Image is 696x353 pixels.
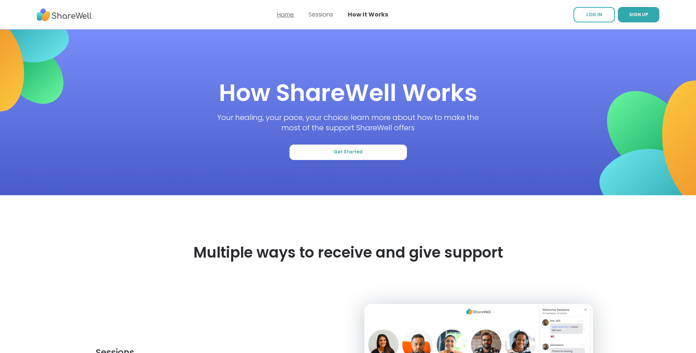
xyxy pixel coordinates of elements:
a: How It Works [348,10,388,19]
img: ShareWell Nav Logo [37,5,92,25]
span: LOG IN [586,11,602,18]
a: LOG IN [573,7,615,22]
a: Home [277,10,294,19]
h2: Multiple ways to receive and give support [193,242,503,263]
h1: How ShareWell Works [219,76,477,109]
span: SIGN UP [629,11,648,18]
p: Your healing, your pace, your choice: learn more about how to make the most of the support ShareW... [216,112,480,133]
button: SIGN UP [618,7,659,22]
button: Get Started [289,145,407,160]
a: Sessions [309,10,333,19]
span: Get Started [334,149,362,155]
